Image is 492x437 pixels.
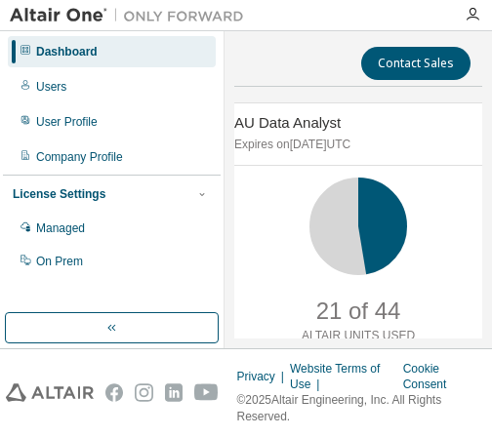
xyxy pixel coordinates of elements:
span: AU Data Analyst [234,114,341,131]
button: Contact Sales [361,47,471,80]
div: Company Profile [36,149,123,165]
div: On Prem [36,254,83,269]
img: instagram.svg [135,382,152,403]
p: © 2025 Altair Engineering, Inc. All Rights Reserved. [237,392,487,425]
img: altair_logo.svg [6,382,94,403]
p: 21 of 44 [316,295,401,328]
div: License Settings [13,186,105,202]
img: Altair One [10,6,254,25]
div: Dashboard [36,44,98,60]
div: Cookie Consent [403,361,486,392]
div: Privacy [237,369,290,384]
p: Expires on [DATE] UTC [234,137,477,153]
img: facebook.svg [105,382,123,403]
img: youtube.svg [194,382,220,403]
img: linkedin.svg [165,382,183,403]
div: Users [36,79,66,95]
div: Website Terms of Use [290,361,403,392]
p: ALTAIR UNITS USED [302,328,415,344]
div: Managed [36,220,85,236]
div: User Profile [36,114,98,130]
